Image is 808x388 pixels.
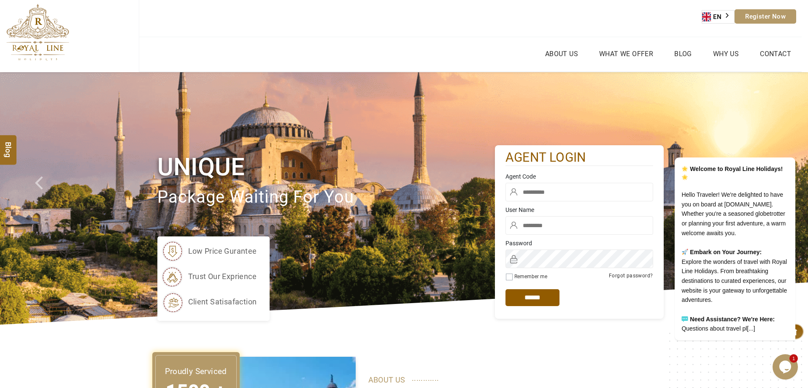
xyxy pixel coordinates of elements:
li: low price gurantee [162,241,257,262]
label: Password [505,239,653,247]
p: package waiting for you [157,183,495,212]
a: What we Offer [597,48,655,60]
a: Check next prev [24,72,65,325]
img: The Royal Line Holidays [6,4,69,61]
h2: agent login [505,149,653,166]
a: Check next image [767,72,808,325]
a: Forgot password? [609,273,653,279]
iframe: chat widget [773,354,800,380]
a: Blog [672,48,694,60]
a: Register Now [735,9,796,24]
span: ............ [412,372,439,385]
label: Agent Code [505,172,653,181]
a: EN [702,11,734,23]
h1: Unique [157,151,495,183]
li: client satisafaction [162,291,257,312]
label: Remember me [514,274,547,279]
a: Why Us [711,48,741,60]
p: ABOUT US [368,374,651,386]
iframe: chat widget [648,79,800,350]
li: trust our exprience [162,266,257,287]
a: About Us [543,48,580,60]
span: Blog [3,142,14,149]
a: Contact [758,48,793,60]
div: Language [702,10,735,24]
aside: Language selected: English [702,10,735,24]
label: User Name [505,206,653,214]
